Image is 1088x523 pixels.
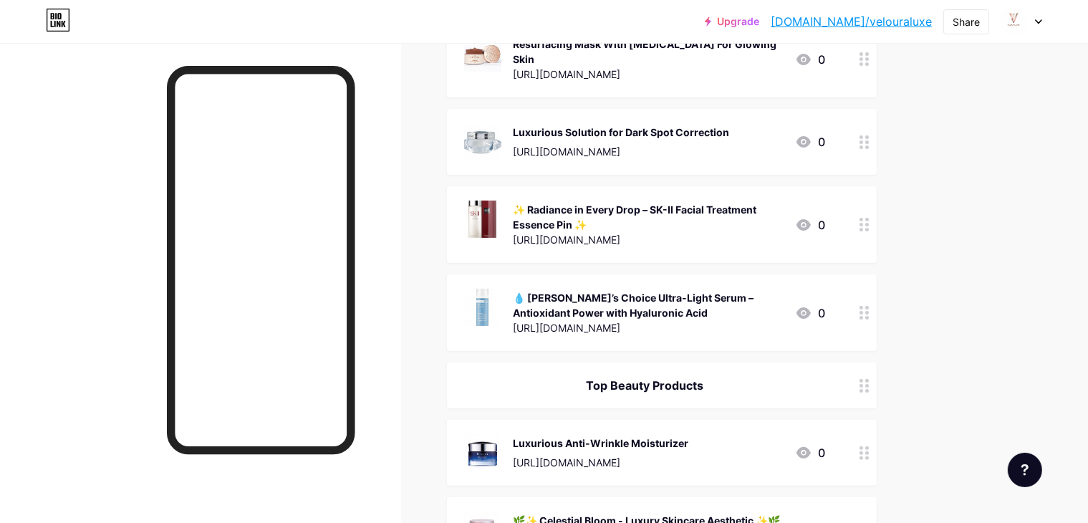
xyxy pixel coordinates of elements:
[513,320,784,335] div: [URL][DOMAIN_NAME]
[513,202,784,232] div: ✨ Radiance in Every Drop – SK-II Facial Treatment Essence Pin ✨
[795,216,825,234] div: 0
[1000,8,1027,35] img: velouraluxe
[513,436,688,451] div: Luxurious Anti-Wrinkle Moisturizer
[953,14,980,29] div: Share
[795,51,825,68] div: 0
[705,16,759,27] a: Upgrade
[464,289,501,326] img: 💧 Paula’s Choice Ultra-Light Serum – Antioxidant Power with Hyaluronic Acid
[464,35,501,72] img: Resurfacing Mask With Vitamin E For Glowing Skin
[795,304,825,322] div: 0
[513,37,784,67] div: Resurfacing Mask With [MEDICAL_DATA] For Glowing Skin
[795,444,825,461] div: 0
[513,290,784,320] div: 💧 [PERSON_NAME]’s Choice Ultra-Light Serum – Antioxidant Power with Hyaluronic Acid
[771,13,932,30] a: [DOMAIN_NAME]/velouraluxe
[464,434,501,471] img: Luxurious Anti-Wrinkle Moisturizer
[795,133,825,150] div: 0
[464,123,501,160] img: Luxurious Solution for Dark Spot Correction
[513,67,784,82] div: [URL][DOMAIN_NAME]
[513,232,784,247] div: [URL][DOMAIN_NAME]
[513,125,729,140] div: Luxurious Solution for Dark Spot Correction
[464,377,825,394] div: Top Beauty Products
[464,201,501,238] img: ✨ Radiance in Every Drop – SK-II Facial Treatment Essence Pin ✨
[513,455,688,470] div: [URL][DOMAIN_NAME]
[513,144,729,159] div: [URL][DOMAIN_NAME]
